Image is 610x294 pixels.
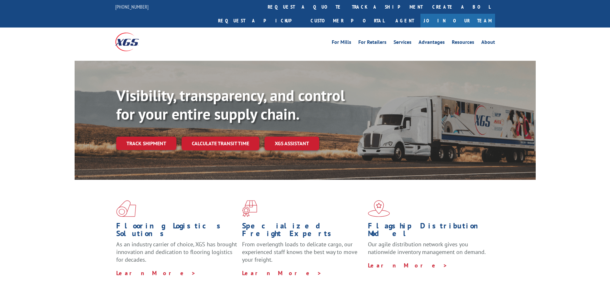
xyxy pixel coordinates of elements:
span: As an industry carrier of choice, XGS has brought innovation and dedication to flooring logistics... [116,241,237,263]
img: xgs-icon-flagship-distribution-model-red [368,200,390,217]
b: Visibility, transparency, and control for your entire supply chain. [116,85,345,124]
h1: Specialized Freight Experts [242,222,363,241]
h1: Flooring Logistics Solutions [116,222,237,241]
a: For Retailers [358,40,386,47]
a: Track shipment [116,137,176,150]
h1: Flagship Distribution Model [368,222,489,241]
a: Join Our Team [420,14,495,28]
a: Advantages [419,40,445,47]
img: xgs-icon-total-supply-chain-intelligence-red [116,200,136,217]
span: Our agile distribution network gives you nationwide inventory management on demand. [368,241,486,256]
a: Request a pickup [213,14,306,28]
a: Services [394,40,411,47]
a: [PHONE_NUMBER] [115,4,149,10]
a: Customer Portal [306,14,389,28]
a: Learn More > [242,269,322,277]
a: Learn More > [368,262,448,269]
p: From overlength loads to delicate cargo, our experienced staff knows the best way to move your fr... [242,241,363,269]
a: Agent [389,14,420,28]
a: Calculate transit time [182,137,259,150]
a: For Mills [332,40,351,47]
a: XGS ASSISTANT [264,137,319,150]
img: xgs-icon-focused-on-flooring-red [242,200,257,217]
a: About [481,40,495,47]
a: Learn More > [116,269,196,277]
a: Resources [452,40,474,47]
